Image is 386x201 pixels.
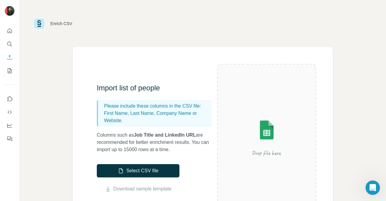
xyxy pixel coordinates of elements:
button: Use Surfe API [5,107,14,118]
button: Help [90,145,121,170]
button: Quick start [5,25,14,36]
p: Columns such as are recommended for better enrichment results. You can import up to 15000 rows at... [97,131,217,153]
img: Surfe Illustration - Drop file here or select below [217,105,316,171]
button: Download sample template [97,185,179,193]
button: Feedback [5,133,14,144]
h3: Import list of people [97,83,217,93]
div: All services are online [12,120,108,126]
button: View status page [12,129,108,141]
span: Home [8,160,22,165]
button: Enrich CSV [5,52,14,63]
p: How can we help? [12,74,109,84]
p: First Name, Last Name, Company Name or Website. [104,110,209,124]
span: News [70,160,81,165]
iframe: Intercom live chat [365,180,380,195]
button: My lists [5,65,14,76]
img: Surfe Logo [34,18,44,29]
p: Please include these columns in the CSV file: [104,102,209,110]
img: Profile image for Christian [95,10,107,22]
button: News [60,145,90,170]
a: Download sample template [113,185,172,193]
span: Messages [35,160,56,165]
h2: Status Surfe [12,97,108,103]
button: Messages [30,145,60,170]
span: Help [101,160,110,165]
div: Enrich CSV [50,21,72,27]
p: Hi [EMAIL_ADDRESS][DOMAIN_NAME] 👋 [12,43,109,74]
button: Select CSV file [97,164,179,177]
img: Profile image for Aurélie [83,10,95,22]
img: logo [12,11,18,21]
button: Dashboard [5,120,14,131]
img: Avatar [5,6,14,16]
button: Search [5,39,14,50]
button: Use Surfe on LinkedIn [5,93,14,104]
span: Job Title and LinkedIn URL [134,132,196,138]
